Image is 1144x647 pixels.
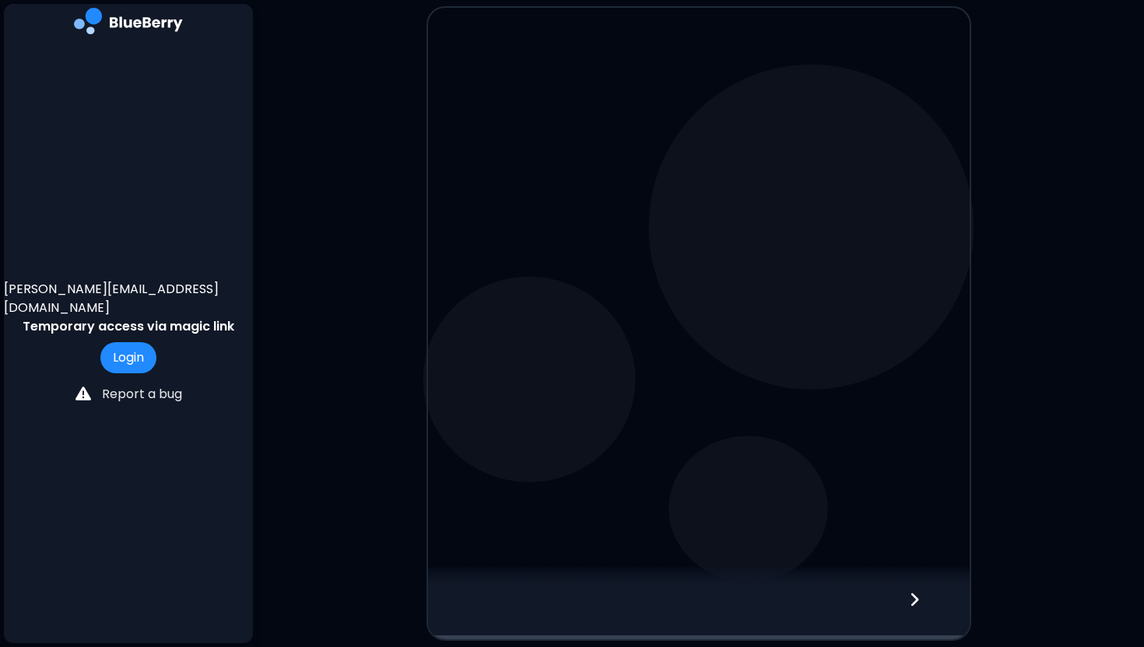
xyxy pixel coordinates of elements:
[4,280,253,317] p: [PERSON_NAME][EMAIL_ADDRESS][DOMAIN_NAME]
[74,8,183,40] img: company logo
[23,317,234,336] p: Temporary access via magic link
[102,385,182,404] p: Report a bug
[100,342,156,373] button: Login
[75,386,91,401] img: file icon
[100,348,156,366] a: Login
